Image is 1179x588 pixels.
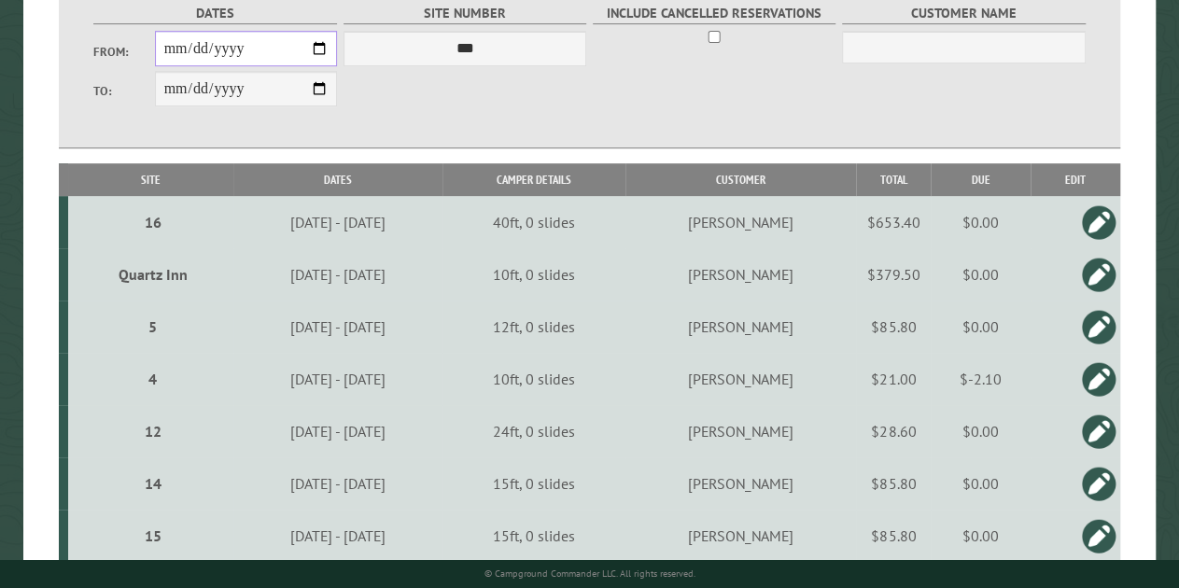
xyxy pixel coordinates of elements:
[236,317,440,336] div: [DATE] - [DATE]
[842,3,1086,24] label: Customer Name
[236,265,440,284] div: [DATE] - [DATE]
[856,353,931,405] td: $21.00
[931,353,1030,405] td: $-2.10
[442,510,625,562] td: 15ft, 0 slides
[856,405,931,457] td: $28.60
[931,405,1030,457] td: $0.00
[931,301,1030,353] td: $0.00
[625,196,856,248] td: [PERSON_NAME]
[236,422,440,441] div: [DATE] - [DATE]
[625,248,856,301] td: [PERSON_NAME]
[625,510,856,562] td: [PERSON_NAME]
[625,405,856,457] td: [PERSON_NAME]
[233,163,443,196] th: Dates
[856,163,931,196] th: Total
[76,213,230,231] div: 16
[93,43,154,61] label: From:
[442,163,625,196] th: Camper Details
[1031,163,1120,196] th: Edit
[76,370,230,388] div: 4
[484,567,695,580] small: © Campground Commander LLC. All rights reserved.
[625,301,856,353] td: [PERSON_NAME]
[93,82,154,100] label: To:
[236,370,440,388] div: [DATE] - [DATE]
[931,196,1030,248] td: $0.00
[236,526,440,545] div: [DATE] - [DATE]
[856,196,931,248] td: $653.40
[931,510,1030,562] td: $0.00
[93,3,337,24] label: Dates
[593,3,836,24] label: Include Cancelled Reservations
[76,265,230,284] div: Quartz Inn
[625,457,856,510] td: [PERSON_NAME]
[76,317,230,336] div: 5
[931,163,1030,196] th: Due
[76,422,230,441] div: 12
[344,3,587,24] label: Site Number
[76,526,230,545] div: 15
[236,474,440,493] div: [DATE] - [DATE]
[931,248,1030,301] td: $0.00
[856,248,931,301] td: $379.50
[931,457,1030,510] td: $0.00
[236,213,440,231] div: [DATE] - [DATE]
[442,196,625,248] td: 40ft, 0 slides
[442,405,625,457] td: 24ft, 0 slides
[856,457,931,510] td: $85.80
[76,474,230,493] div: 14
[68,163,233,196] th: Site
[442,301,625,353] td: 12ft, 0 slides
[442,457,625,510] td: 15ft, 0 slides
[442,353,625,405] td: 10ft, 0 slides
[625,163,856,196] th: Customer
[442,248,625,301] td: 10ft, 0 slides
[856,510,931,562] td: $85.80
[625,353,856,405] td: [PERSON_NAME]
[856,301,931,353] td: $85.80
